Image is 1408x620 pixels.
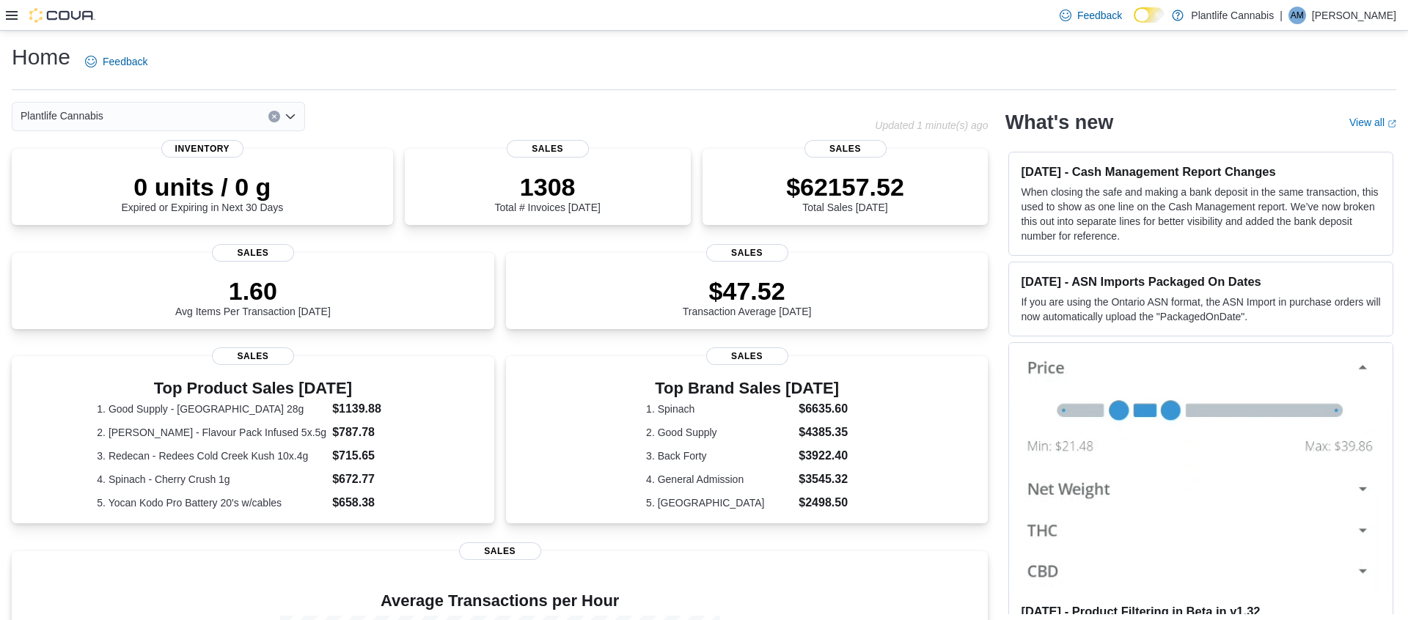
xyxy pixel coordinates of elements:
dt: 1. Spinach [646,402,793,416]
button: Clear input [268,111,280,122]
p: $47.52 [683,276,812,306]
span: AM [1291,7,1304,24]
h2: What's new [1005,111,1113,134]
dd: $3545.32 [799,470,848,488]
h3: [DATE] - Product Filtering in Beta in v1.32 [1021,604,1381,619]
p: Updated 1 minute(s) ago [875,119,988,131]
input: Dark Mode [1134,7,1165,23]
button: Open list of options [285,111,296,122]
dt: 1. Good Supply - [GEOGRAPHIC_DATA] 28g [97,402,326,416]
p: [PERSON_NAME] [1312,7,1396,24]
p: 1308 [494,172,600,202]
dd: $715.65 [332,447,408,465]
dt: 4. General Admission [646,472,793,487]
p: | [1280,7,1283,24]
p: If you are using the Ontario ASN format, the ASN Import in purchase orders will now automatically... [1021,295,1381,324]
p: $62157.52 [786,172,904,202]
div: Total Sales [DATE] [786,172,904,213]
h3: Top Brand Sales [DATE] [646,380,848,397]
span: Sales [706,244,788,262]
a: View allExternal link [1349,117,1396,128]
dd: $4385.35 [799,424,848,441]
dd: $1139.88 [332,400,408,418]
dd: $658.38 [332,494,408,512]
span: Sales [804,140,887,158]
p: When closing the safe and making a bank deposit in the same transaction, this used to show as one... [1021,185,1381,243]
span: Sales [507,140,589,158]
img: Cova [29,8,95,23]
dd: $3922.40 [799,447,848,465]
div: Avg Items Per Transaction [DATE] [175,276,331,317]
dt: 2. Good Supply [646,425,793,440]
a: Feedback [79,47,153,76]
span: Sales [706,347,788,365]
svg: External link [1387,119,1396,128]
dt: 4. Spinach - Cherry Crush 1g [97,472,326,487]
div: Expired or Expiring in Next 30 Days [121,172,283,213]
div: Transaction Average [DATE] [683,276,812,317]
h4: Average Transactions per Hour [23,592,976,610]
p: 1.60 [175,276,331,306]
span: Plantlife Cannabis [21,107,103,125]
dd: $2498.50 [799,494,848,512]
div: Total # Invoices [DATE] [494,172,600,213]
span: Sales [459,542,541,560]
span: Sales [212,347,294,365]
dd: $6635.60 [799,400,848,418]
div: Abbie Mckie [1288,7,1306,24]
span: Sales [212,244,294,262]
p: Plantlife Cannabis [1191,7,1274,24]
h3: [DATE] - Cash Management Report Changes [1021,164,1381,179]
dd: $672.77 [332,470,408,488]
dt: 3. Back Forty [646,449,793,463]
dt: 5. [GEOGRAPHIC_DATA] [646,495,793,510]
h3: [DATE] - ASN Imports Packaged On Dates [1021,274,1381,289]
p: 0 units / 0 g [121,172,283,202]
dt: 3. Redecan - Redees Cold Creek Kush 10x.4g [97,449,326,463]
dt: 2. [PERSON_NAME] - Flavour Pack Infused 5x.5g [97,425,326,440]
span: Inventory [161,140,243,158]
h3: Top Product Sales [DATE] [97,380,408,397]
dt: 5. Yocan Kodo Pro Battery 20's w/cables [97,495,326,510]
span: Feedback [1077,8,1122,23]
span: Feedback [103,54,147,69]
a: Feedback [1054,1,1128,30]
dd: $787.78 [332,424,408,441]
h1: Home [12,43,70,72]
